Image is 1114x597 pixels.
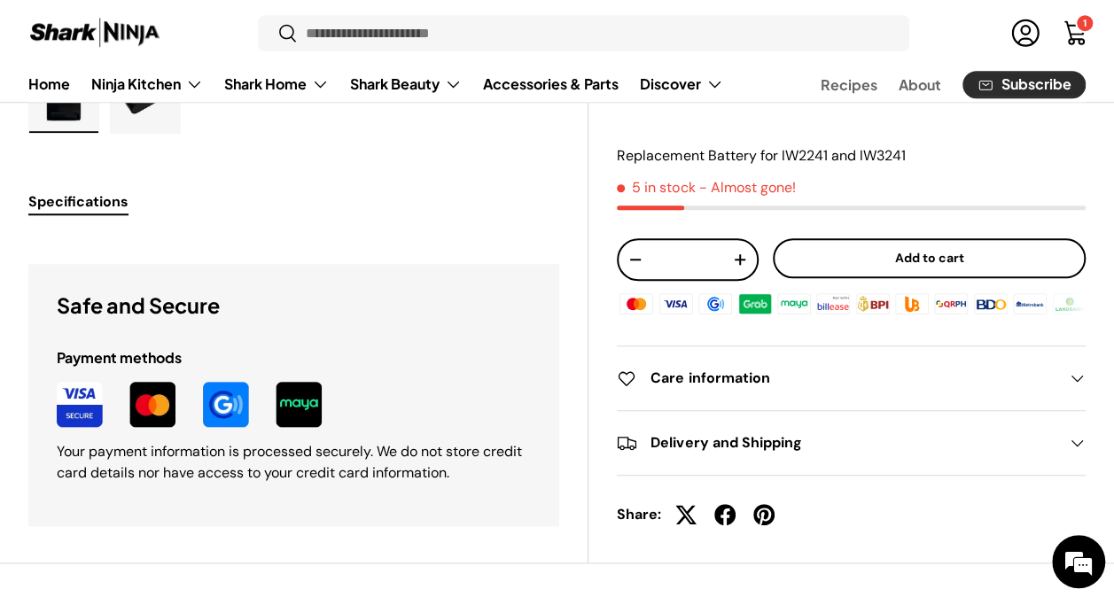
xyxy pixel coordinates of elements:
[617,411,1086,475] summary: Delivery and Shipping
[962,71,1086,98] a: Subscribe
[698,178,795,197] p: - Almost gone!
[778,66,1086,102] nav: Secondary
[1001,78,1071,92] span: Subscribe
[483,66,619,101] a: Accessories & Parts
[1083,17,1087,29] span: 1
[617,432,1057,454] h2: Delivery and Shipping
[617,146,905,165] span: Replacement Battery for IW2241 and IW3241
[57,441,531,484] p: Your payment information is processed securely. We do not store credit card details nor have acce...
[696,290,735,316] img: gcash
[971,290,1010,316] img: bdo
[92,99,298,122] div: Chat with us now
[853,290,892,316] img: bpi
[814,290,853,316] img: billease
[657,290,696,316] img: visa
[617,368,1057,389] h2: Care information
[103,183,245,362] span: We're online!
[339,66,472,102] summary: Shark Beauty
[214,66,339,102] summary: Shark Home
[28,66,70,101] a: Home
[81,66,214,102] summary: Ninja Kitchen
[1049,290,1088,316] img: landbank
[617,290,656,316] img: master
[629,66,734,102] summary: Discover
[821,67,877,102] a: Recipes
[57,348,531,368] p: Payment methods
[892,290,931,316] img: ubp
[773,238,1086,278] button: Add to cart
[9,404,338,466] textarea: Type your message and hit 'Enter'
[28,16,161,50] img: Shark Ninja Philippines
[617,504,661,525] p: Share:
[28,66,723,102] nav: Primary
[291,9,333,51] div: Minimize live chat window
[617,178,695,197] span: 5 in stock
[931,290,970,316] img: qrph
[899,67,941,102] a: About
[1010,290,1049,316] img: metrobank
[617,346,1086,410] summary: Care information
[735,290,774,316] img: grabpay
[28,182,129,221] button: Specifications
[57,292,531,319] h3: Safe and Secure
[775,290,814,316] img: maya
